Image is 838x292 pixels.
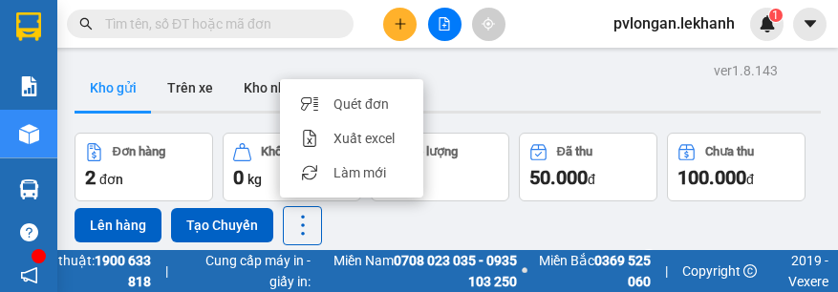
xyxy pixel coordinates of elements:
[371,133,509,201] button: Số lượng2món
[802,15,819,32] span: caret-down
[315,250,517,292] span: Miền Nam
[667,133,806,201] button: Chưa thu100.000đ
[769,9,783,22] sup: 1
[16,12,41,41] img: logo-vxr
[152,65,228,111] button: Trên xe
[522,267,527,275] span: ⚪️
[171,208,273,242] button: Tạo Chuyến
[183,250,311,292] span: Cung cấp máy in - giấy in:
[793,8,827,41] button: caret-down
[472,8,505,41] button: aim
[19,124,39,144] img: warehouse-icon
[557,145,592,158] div: Đã thu
[280,79,423,198] ul: Menu
[759,15,776,32] img: icon-new-feature
[529,166,588,189] span: 50.000
[75,65,152,111] button: Kho gửi
[677,166,746,189] span: 100.000
[113,145,165,158] div: Đơn hàng
[705,145,754,158] div: Chưa thu
[639,250,658,269] sup: 2
[247,172,262,187] span: kg
[409,145,458,158] div: Số lượng
[519,133,657,201] button: Đã thu50.000đ
[482,17,495,31] span: aim
[394,17,407,31] span: plus
[438,17,451,31] span: file-add
[714,60,778,81] div: ver 1.8.143
[79,17,93,31] span: search
[772,9,779,22] span: 1
[333,163,386,182] span: Làm mới
[383,8,417,41] button: plus
[75,133,213,201] button: Đơn hàng2đơn
[223,133,361,201] button: Khối lượng0kg
[394,253,517,289] strong: 0708 023 035 - 0935 103 250
[95,253,151,289] strong: 1900 633 818
[428,8,462,41] button: file-add
[233,166,244,189] span: 0
[261,145,319,158] div: Khối lượng
[333,94,389,114] span: Quét đơn
[588,172,595,187] span: đ
[19,76,39,96] img: solution-icon
[85,166,96,189] span: 2
[228,65,317,111] button: Kho nhận
[20,266,38,284] span: notification
[317,65,428,111] button: Hàng đã giao
[75,208,161,242] button: Lên hàng
[19,179,39,199] img: warehouse-icon
[532,250,651,292] span: Miền Bắc
[665,261,668,282] span: |
[746,172,754,187] span: đ
[20,223,38,241] span: question-circle
[598,11,750,35] span: pvlongan.lekhanh
[333,129,395,148] span: Xuất excel
[99,172,123,187] span: đơn
[594,253,651,289] strong: 0369 525 060
[743,264,757,278] span: copyright
[105,13,331,34] input: Tìm tên, số ĐT hoặc mã đơn
[165,261,168,282] span: |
